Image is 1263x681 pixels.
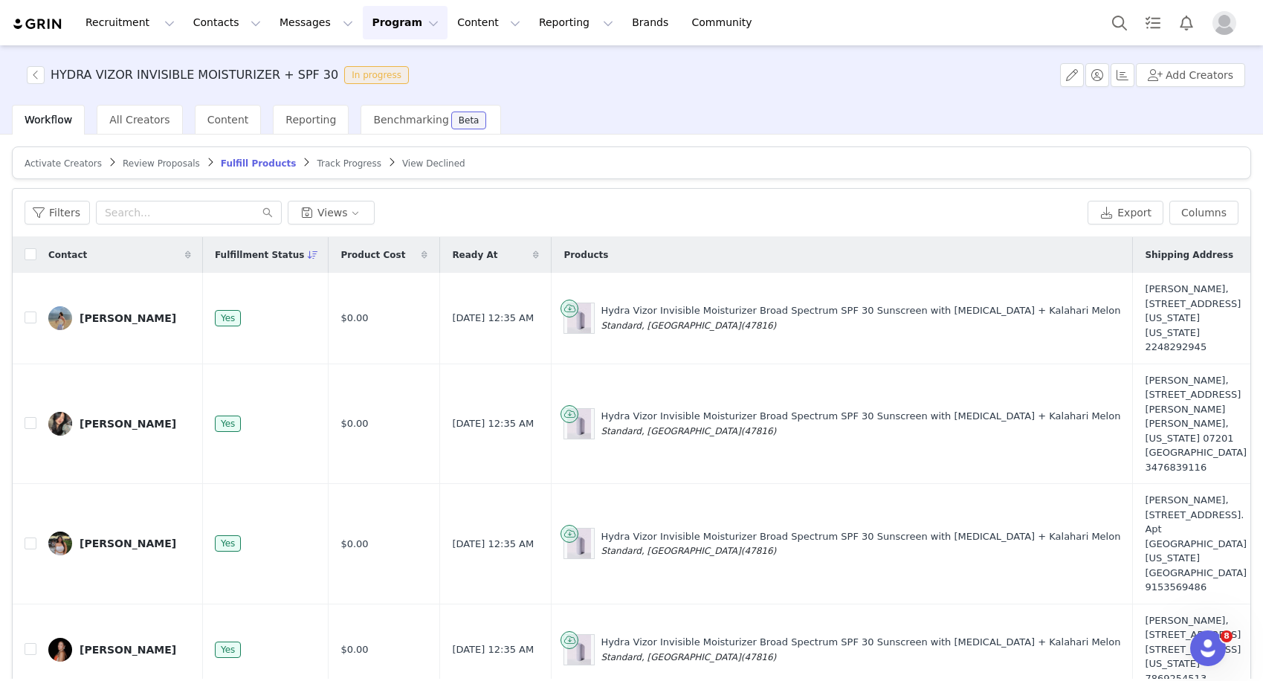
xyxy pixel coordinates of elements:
span: Content [207,114,249,126]
span: View Declined [402,158,465,169]
div: [PERSON_NAME] [80,538,176,549]
button: Reporting [530,6,622,39]
button: Notifications [1170,6,1203,39]
div: [PERSON_NAME] [80,312,176,324]
img: Product Image [567,529,591,558]
span: Activate Creators [25,158,102,169]
img: grin logo [12,17,64,31]
a: Brands [623,6,682,39]
span: Reporting [285,114,336,126]
button: Recruitment [77,6,184,39]
span: All Creators [109,114,169,126]
span: Products [563,248,608,262]
div: 3476839116 [1145,460,1250,475]
iframe: Intercom live chat [1190,630,1226,666]
div: [PERSON_NAME] [80,418,176,430]
h3: HYDRA VIZOR INVISIBLE MOISTURIZER + SPF 30 [51,66,338,84]
span: Standard, [GEOGRAPHIC_DATA] [601,546,740,556]
div: Hydra Vizor Invisible Moisturizer Broad Spectrum SPF 30 Sunscreen with [MEDICAL_DATA] + Kalahari ... [601,529,1120,558]
div: Beta [459,116,479,125]
input: Search... [96,201,282,225]
span: [DATE] 12:35 AM [452,537,534,552]
img: a74a60ae-6d03-433e-837a-82eba7369f1c.jpg [48,306,72,330]
span: [DATE] 12:35 AM [452,311,534,326]
span: Benchmarking [373,114,448,126]
a: [PERSON_NAME] [48,638,191,662]
span: Track Progress [317,158,381,169]
span: Review Proposals [123,158,200,169]
a: Community [683,6,768,39]
button: Profile [1204,11,1251,35]
span: Standard, [GEOGRAPHIC_DATA] [601,426,740,436]
span: (47816) [741,320,777,331]
span: $0.00 [340,311,368,326]
span: (47816) [741,546,777,556]
span: [object Object] [27,66,415,84]
button: Filters [25,201,90,225]
span: (47816) [741,652,777,662]
div: [PERSON_NAME], [STREET_ADDRESS]. Apt [GEOGRAPHIC_DATA][US_STATE] [GEOGRAPHIC_DATA] [1145,493,1250,595]
span: [DATE] 12:35 AM [452,416,534,431]
span: Fulfill Products [221,158,297,169]
span: Yes [215,535,241,552]
img: Product Image [567,303,591,333]
button: Search [1103,6,1136,39]
span: Shipping Address [1145,248,1233,262]
a: [PERSON_NAME] [48,306,191,330]
span: [DATE] 12:35 AM [452,642,534,657]
img: fcfe9008-b925-4412-a312-2b46b00f3049--s.jpg [48,532,72,555]
button: Columns [1169,201,1238,225]
span: Standard, [GEOGRAPHIC_DATA] [601,652,740,662]
a: Tasks [1137,6,1169,39]
span: $0.00 [340,642,368,657]
div: [PERSON_NAME], [STREET_ADDRESS][US_STATE][US_STATE] [1145,282,1250,355]
img: Product Image [567,635,591,665]
span: Product Cost [340,248,405,262]
button: Program [363,6,448,39]
img: 6c74abb2-bc46-4efe-ae6e-0291761caa1e.jpg [48,638,72,662]
button: Content [448,6,529,39]
div: [PERSON_NAME], [STREET_ADDRESS][PERSON_NAME] [PERSON_NAME], [US_STATE] 07201 [GEOGRAPHIC_DATA] [1145,373,1250,475]
span: Yes [215,416,241,432]
button: Contacts [184,6,270,39]
img: f92c2f33-abe4-4296-9677-c316b770c55a.jpg [48,412,72,436]
a: [PERSON_NAME] [48,412,191,436]
div: Hydra Vizor Invisible Moisturizer Broad Spectrum SPF 30 Sunscreen with [MEDICAL_DATA] + Kalahari ... [601,409,1120,438]
button: Export [1088,201,1163,225]
button: Add Creators [1136,63,1245,87]
button: Views [288,201,375,225]
div: 9153569486 [1145,580,1250,595]
div: Hydra Vizor Invisible Moisturizer Broad Spectrum SPF 30 Sunscreen with [MEDICAL_DATA] + Kalahari ... [601,303,1120,332]
span: (47816) [741,426,777,436]
i: icon: search [262,207,273,218]
span: Ready At [452,248,497,262]
div: 2248292945 [1145,340,1250,355]
a: [PERSON_NAME] [48,532,191,555]
span: $0.00 [340,537,368,552]
span: Yes [215,310,241,326]
button: Messages [271,6,362,39]
img: Product Image [567,409,591,439]
img: placeholder-profile.jpg [1212,11,1236,35]
span: $0.00 [340,416,368,431]
span: 8 [1221,630,1233,642]
span: Contact [48,248,87,262]
div: [PERSON_NAME] [80,644,176,656]
span: Yes [215,642,241,658]
div: Hydra Vizor Invisible Moisturizer Broad Spectrum SPF 30 Sunscreen with [MEDICAL_DATA] + Kalahari ... [601,635,1120,664]
span: Standard, [GEOGRAPHIC_DATA] [601,320,740,331]
span: Workflow [25,114,72,126]
span: In progress [344,66,409,84]
span: Fulfillment Status [215,248,304,262]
